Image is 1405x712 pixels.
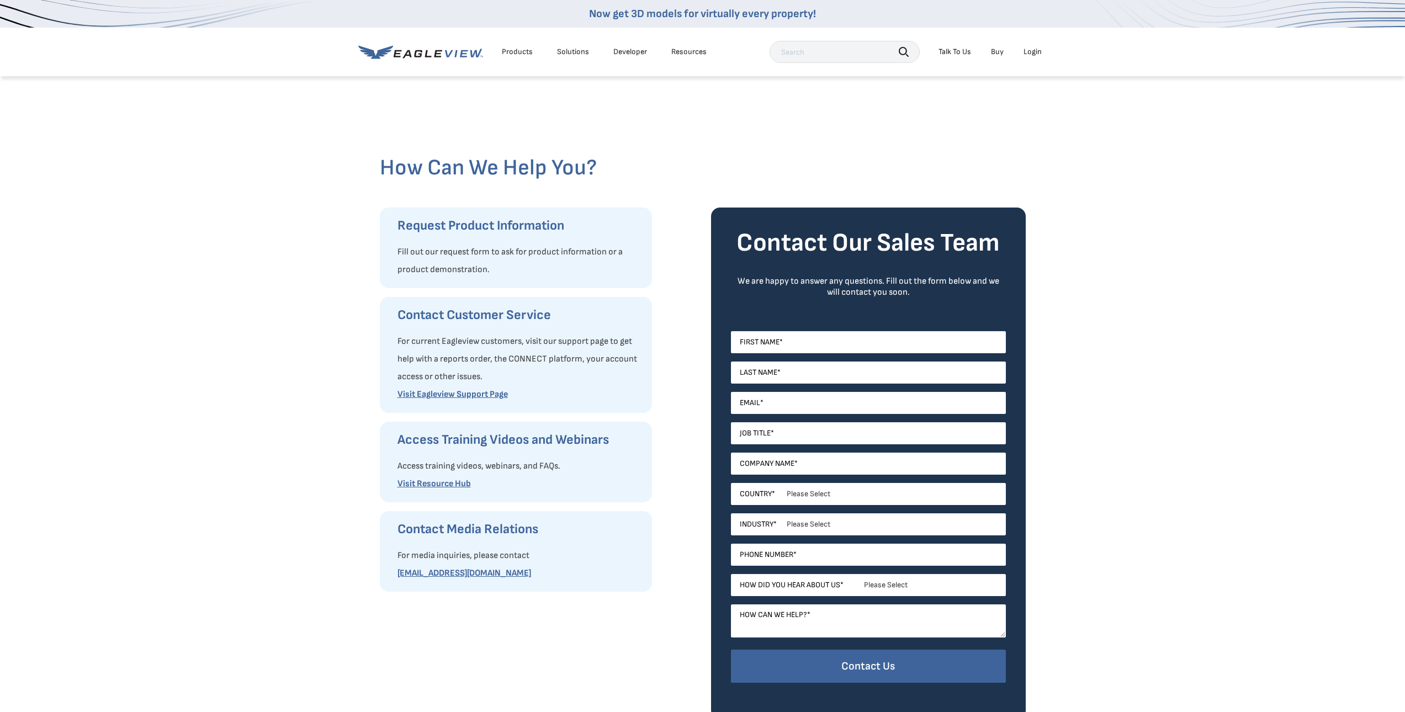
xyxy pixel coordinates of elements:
strong: Contact Our Sales Team [736,228,1000,258]
p: Access training videos, webinars, and FAQs. [397,458,641,475]
a: Buy [991,47,1004,57]
a: Visit Resource Hub [397,479,471,489]
input: Contact Us [731,650,1006,683]
p: For current Eagleview customers, visit our support page to get help with a reports order, the CON... [397,333,641,386]
a: Now get 3D models for virtually every property! [589,7,816,20]
h3: Access Training Videos and Webinars [397,431,641,449]
div: Resources [671,47,707,57]
h2: How Can We Help You? [380,155,1026,181]
h3: Request Product Information [397,217,641,235]
div: Solutions [557,47,589,57]
div: Talk To Us [939,47,971,57]
a: Developer [613,47,647,57]
p: For media inquiries, please contact [397,547,641,565]
a: [EMAIL_ADDRESS][DOMAIN_NAME] [397,568,531,578]
div: We are happy to answer any questions. Fill out the form below and we will contact you soon. [731,276,1006,298]
h3: Contact Customer Service [397,306,641,324]
h3: Contact Media Relations [397,520,641,538]
input: Search [770,41,920,63]
div: Products [502,47,533,57]
p: Fill out our request form to ask for product information or a product demonstration. [397,243,641,279]
div: Login [1024,47,1042,57]
a: Visit Eagleview Support Page [397,389,508,400]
